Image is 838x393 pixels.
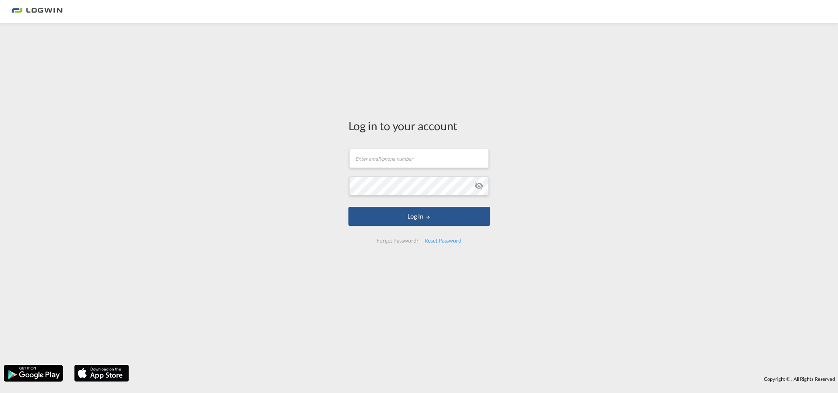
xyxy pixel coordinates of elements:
img: bc73a0e0d8c111efacd525e4c8ad7d32.png [11,3,63,20]
div: Reset Password [421,234,464,248]
div: Forgot Password? [374,234,421,248]
button: LOGIN [348,207,490,226]
md-icon: icon-eye-off [474,181,483,190]
img: apple.png [73,364,130,382]
div: Copyright © . All Rights Reserved [133,372,838,385]
img: google.png [3,364,64,382]
input: Enter email/phone number [349,149,489,168]
div: Log in to your account [348,118,490,134]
